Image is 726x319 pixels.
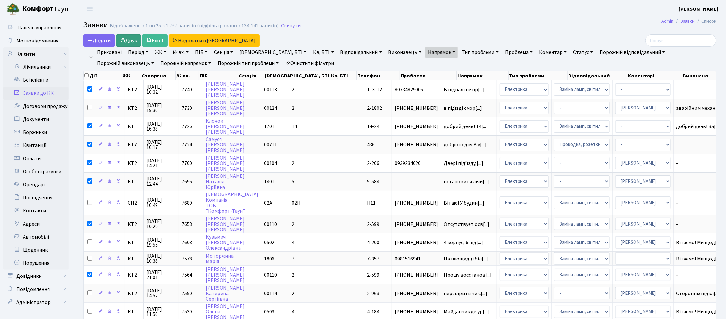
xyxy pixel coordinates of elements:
span: 0503 [264,308,274,315]
span: 02П [292,199,301,207]
a: № вх. [170,47,191,58]
span: 113-12 [367,86,382,93]
span: 7696 [182,178,192,185]
span: 7539 [182,308,192,315]
a: [PERSON_NAME]КатеринаСергіївна [206,284,245,303]
a: Щоденник [3,243,69,257]
span: в підїзді смор[...] [444,105,482,112]
a: Мої повідомлення [3,34,69,47]
th: Дії [84,71,122,80]
b: Комфорт [22,4,54,14]
span: 7730 [182,105,192,112]
span: КТ2 [128,272,141,277]
span: 80734829006 [395,87,438,92]
a: Порожній виконавець [94,58,157,69]
button: Переключити навігацію [82,4,98,14]
span: [DATE] 16:49 [146,197,176,208]
span: КТ [128,256,141,261]
span: 436 [367,141,375,148]
a: Виконавець [386,47,424,58]
span: Майданчик де ур[...] [444,308,489,315]
span: [DATE] 19:30 [146,103,176,113]
span: 7658 [182,221,192,228]
span: 7740 [182,86,192,93]
span: Додати [88,37,111,44]
a: Контакти [3,204,69,217]
th: [DEMOGRAPHIC_DATA], БТІ [264,71,330,80]
span: 0502 [264,239,274,246]
span: 5-584 [367,178,379,185]
span: 7726 [182,123,192,130]
th: Напрямок [457,71,509,80]
a: Довідники [3,270,69,283]
th: ПІБ [199,71,238,80]
span: Прошу восстанов[...] [444,271,492,278]
span: [DATE] 10:29 [146,219,176,229]
a: Скинути [281,23,301,29]
a: Договори продажу [3,100,69,113]
span: доброго дня В у[...] [444,141,487,148]
a: Заявки до КК [3,87,69,100]
a: Оплати [3,152,69,165]
a: Admin [661,18,673,25]
th: Секція [238,71,264,80]
span: КТ2 [128,161,141,166]
a: Заявки [680,18,695,25]
span: [DATE] 16:17 [146,140,176,150]
a: ЖК [152,47,169,58]
a: Клочок[PERSON_NAME][PERSON_NAME] [206,117,245,136]
span: встановити лічи[...] [444,178,489,185]
span: 14 [292,123,297,130]
a: [PERSON_NAME] [679,5,718,13]
th: Відповідальний [568,71,627,80]
span: [PHONE_NUMBER] [395,240,438,245]
span: Вітаю! У будин[...] [444,199,485,207]
span: - [676,222,722,227]
span: [DATE] 10:32 [146,84,176,95]
span: 14-24 [367,123,379,130]
span: 2 [292,271,294,278]
span: 2 [292,86,294,93]
span: [PHONE_NUMBER] [395,106,438,111]
a: Порожній відповідальний [597,47,668,58]
span: 00104 [264,160,277,167]
span: 1401 [264,178,274,185]
th: Проблема [400,71,457,80]
span: добрий день! 14[...] [444,123,488,130]
span: В підвалі не пр[...] [444,86,485,93]
a: Додати [83,34,115,47]
span: Мої повідомлення [16,37,58,44]
a: Посвідчення [3,191,69,204]
span: 2 [292,290,294,297]
span: 7-357 [367,255,379,262]
span: - [292,141,294,148]
a: Повідомлення [3,283,69,296]
a: Друк [116,34,141,47]
b: [PERSON_NAME] [679,6,718,13]
th: Кв, БТІ [330,71,357,80]
span: 2 [292,221,294,228]
span: - [676,161,722,166]
a: ПІБ [192,47,210,58]
span: 2-599 [367,271,379,278]
span: 2 [292,105,294,112]
span: - [676,142,722,147]
a: Напрямок [425,47,458,58]
span: 4-200 [367,239,379,246]
th: Виконано [682,71,716,80]
span: [PHONE_NUMBER] [395,142,438,147]
span: - [676,200,722,206]
span: 4-184 [367,308,379,315]
a: Лічильники [8,60,69,74]
a: Проблема [503,47,535,58]
span: Панель управління [17,24,61,31]
a: [PERSON_NAME][PERSON_NAME][PERSON_NAME] [206,154,245,173]
a: Квитанції [3,139,69,152]
a: [DEMOGRAPHIC_DATA]КомпаніяТОВ"Комфорт-Таун" [206,191,258,215]
span: 00124 [264,105,277,112]
a: [PERSON_NAME][PERSON_NAME][PERSON_NAME] [206,266,245,284]
span: КТ [128,240,141,245]
span: 0939234020 [395,161,438,166]
span: 7724 [182,141,192,148]
a: Клієнти [3,47,69,60]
